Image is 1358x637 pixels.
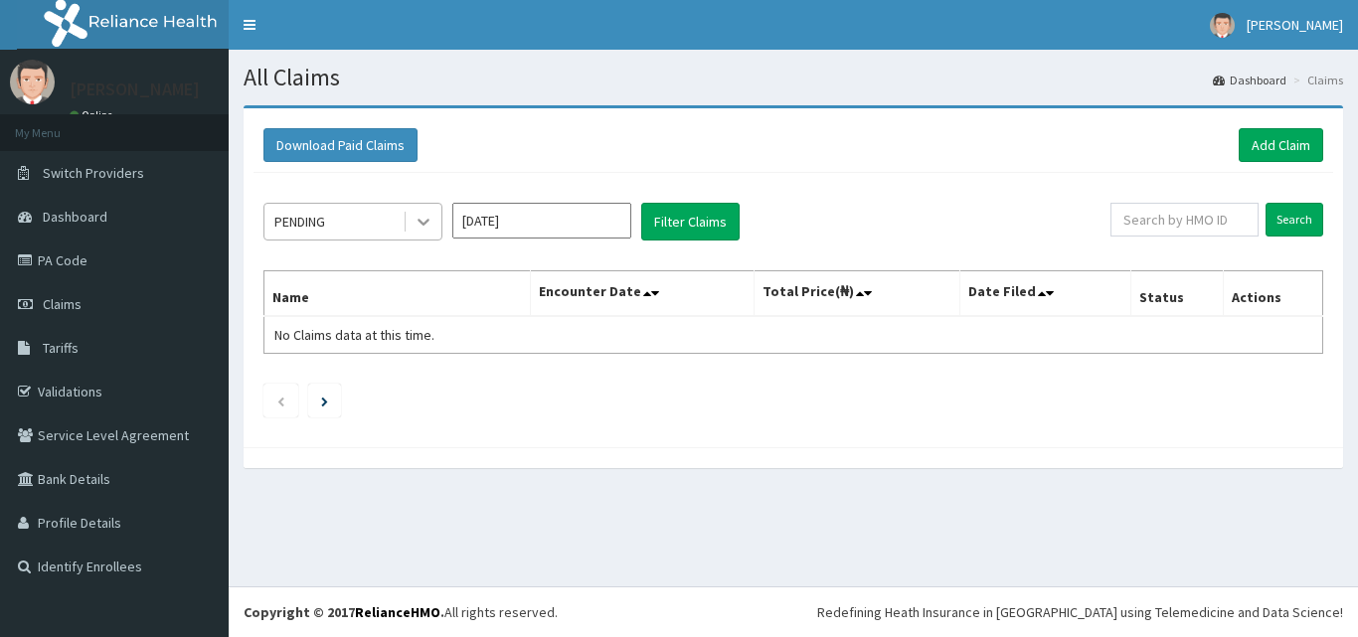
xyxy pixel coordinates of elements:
[321,392,328,409] a: Next page
[70,108,117,122] a: Online
[263,128,418,162] button: Download Paid Claims
[641,203,740,240] button: Filter Claims
[1288,72,1343,88] li: Claims
[70,80,200,98] p: [PERSON_NAME]
[1247,16,1343,34] span: [PERSON_NAME]
[264,271,531,317] th: Name
[1131,271,1224,317] th: Status
[960,271,1131,317] th: Date Filed
[1223,271,1322,317] th: Actions
[452,203,631,239] input: Select Month and Year
[355,603,440,621] a: RelianceHMO
[274,212,325,232] div: PENDING
[43,208,107,226] span: Dashboard
[531,271,754,317] th: Encounter Date
[43,339,79,357] span: Tariffs
[817,602,1343,622] div: Redefining Heath Insurance in [GEOGRAPHIC_DATA] using Telemedicine and Data Science!
[244,603,444,621] strong: Copyright © 2017 .
[1239,128,1323,162] a: Add Claim
[276,392,285,409] a: Previous page
[754,271,960,317] th: Total Price(₦)
[1266,203,1323,237] input: Search
[1213,72,1286,88] a: Dashboard
[10,60,55,104] img: User Image
[244,65,1343,90] h1: All Claims
[1110,203,1259,237] input: Search by HMO ID
[229,586,1358,637] footer: All rights reserved.
[43,164,144,182] span: Switch Providers
[274,326,434,344] span: No Claims data at this time.
[1210,13,1235,38] img: User Image
[43,295,82,313] span: Claims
